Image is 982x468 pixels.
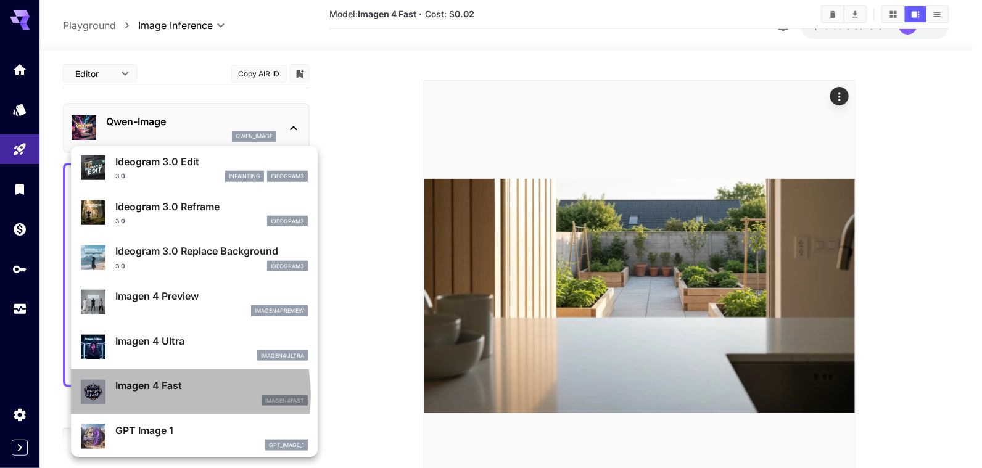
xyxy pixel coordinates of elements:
[81,239,308,276] div: Ideogram 3.0 Replace Background3.0ideogram3
[255,306,304,315] p: imagen4preview
[115,378,308,393] p: Imagen 4 Fast
[81,194,308,232] div: Ideogram 3.0 Reframe3.0ideogram3
[115,244,308,258] p: Ideogram 3.0 Replace Background
[115,261,125,271] p: 3.0
[115,289,308,303] p: Imagen 4 Preview
[115,171,125,181] p: 3.0
[269,441,304,450] p: gpt_image_1
[81,284,308,321] div: Imagen 4 Previewimagen4preview
[81,149,308,187] div: Ideogram 3.0 Edit3.0inpaintingideogram3
[115,334,308,348] p: Imagen 4 Ultra
[81,418,308,456] div: GPT Image 1gpt_image_1
[271,262,304,271] p: ideogram3
[271,217,304,226] p: ideogram3
[81,329,308,366] div: Imagen 4 Ultraimagen4ultra
[261,351,304,360] p: imagen4ultra
[271,172,304,181] p: ideogram3
[115,216,125,226] p: 3.0
[115,199,308,214] p: Ideogram 3.0 Reframe
[265,396,304,405] p: imagen4fast
[229,172,260,181] p: inpainting
[81,373,308,411] div: Imagen 4 Fastimagen4fast
[115,423,308,438] p: GPT Image 1
[115,154,308,169] p: Ideogram 3.0 Edit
